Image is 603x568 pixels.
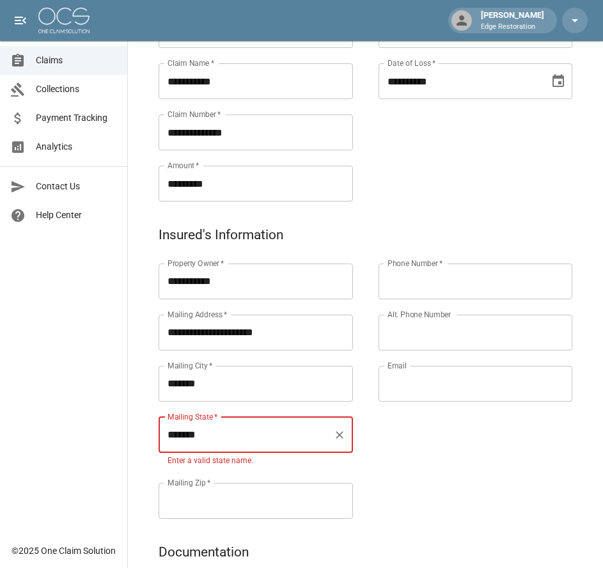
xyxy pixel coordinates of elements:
img: ocs-logo-white-transparent.png [38,8,90,33]
p: Enter a valid state name. [168,455,344,468]
button: Choose date, selected date is Aug 31, 2025 [545,68,571,94]
label: Date of Loss [388,58,435,68]
div: [PERSON_NAME] [476,9,549,32]
label: Claim Name [168,58,214,68]
span: Help Center [36,209,117,222]
label: Mailing City [168,360,213,371]
span: Contact Us [36,180,117,193]
span: Claims [36,54,117,67]
button: open drawer [8,8,33,33]
label: Amount [168,160,200,171]
span: Collections [36,83,117,96]
span: Payment Tracking [36,111,117,125]
label: Property Owner [168,258,224,269]
label: Claim Number [168,109,221,120]
label: Mailing State [168,411,217,422]
label: Phone Number [388,258,442,269]
button: Clear [331,426,348,444]
label: Mailing Zip [168,477,211,488]
p: Edge Restoration [481,22,544,33]
div: © 2025 One Claim Solution [12,544,116,557]
label: Email [388,360,407,371]
span: Analytics [36,140,117,154]
label: Mailing Address [168,309,227,320]
label: Alt. Phone Number [388,309,451,320]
